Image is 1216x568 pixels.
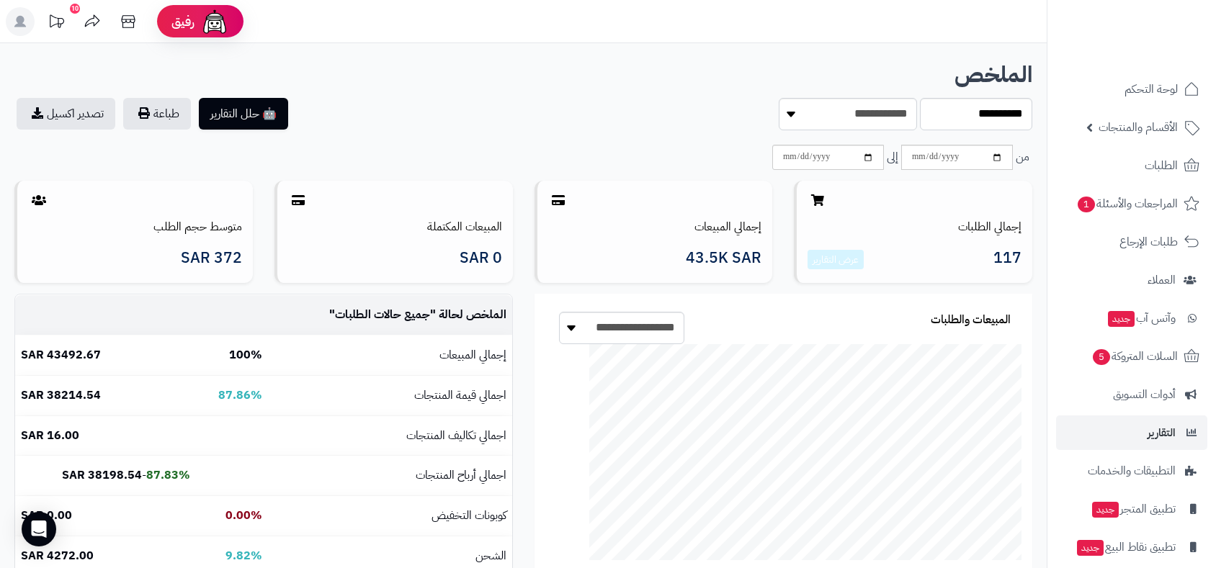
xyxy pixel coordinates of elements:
[931,314,1011,327] h3: المبيعات والطلبات
[1056,225,1207,259] a: طلبات الإرجاع
[1125,79,1178,99] span: لوحة التحكم
[1091,499,1176,519] span: تطبيق المتجر
[1091,346,1178,366] span: السلات المتروكة
[1088,461,1176,481] span: التطبيقات والخدمات
[1056,148,1207,183] a: الطلبات
[200,7,229,36] img: ai-face.png
[686,250,761,266] span: 43.5K SAR
[1113,384,1176,405] span: أدوات التسويق
[1145,155,1178,176] span: الطلبات
[268,335,512,375] td: إجمالي المبيعات
[1016,149,1029,166] span: من
[123,98,191,130] button: طباعة
[1099,117,1178,138] span: الأقسام والمنتجات
[225,547,262,564] b: 9.82%
[17,98,115,130] a: تصدير اكسيل
[1093,349,1110,365] span: 5
[22,512,56,546] div: Open Intercom Messenger
[268,496,512,536] td: كوبونات التخفيض
[268,456,512,495] td: اجمالي أرباح المنتجات
[229,346,262,364] b: 100%
[887,149,898,166] span: إلى
[813,252,859,267] a: عرض التقارير
[21,346,101,364] b: 43492.67 SAR
[1056,263,1207,297] a: العملاء
[955,58,1032,91] b: الملخص
[1078,197,1095,212] span: 1
[1056,415,1207,450] a: التقارير
[70,4,80,14] div: 10
[1056,492,1207,526] a: تطبيق المتجرجديد
[225,507,262,524] b: 0.00%
[268,376,512,415] td: اجمالي قيمة المنتجات
[1056,72,1207,107] a: لوحة التحكم
[1119,232,1178,252] span: طلبات الإرجاع
[21,427,79,444] b: 16.00 SAR
[21,387,101,404] b: 38214.54 SAR
[1107,308,1176,328] span: وآتس آب
[460,250,502,266] span: 0 SAR
[958,218,1021,235] a: إجمالي الطلبات
[1056,301,1207,335] a: وآتس آبجديد
[181,250,242,266] span: 372 SAR
[21,547,94,564] b: 4272.00 SAR
[1092,502,1119,518] span: جديد
[1056,186,1207,221] a: المراجعات والأسئلة1
[993,250,1021,270] span: 117
[146,466,190,484] b: 87.83%
[1076,537,1176,557] span: تطبيق نقاط البيع
[335,306,430,323] span: جميع حالات الطلبات
[199,98,288,130] button: 🤖 حلل التقارير
[153,218,242,235] a: متوسط حجم الطلب
[1056,339,1207,374] a: السلات المتروكة5
[1077,540,1104,556] span: جديد
[427,218,502,235] a: المبيعات المكتملة
[1056,530,1207,564] a: تطبيق نقاط البيعجديد
[1108,311,1135,327] span: جديد
[1076,194,1178,214] span: المراجعات والأسئلة
[1056,377,1207,412] a: أدوات التسويق
[268,416,512,456] td: اجمالي تكاليف المنتجات
[268,295,512,335] td: الملخص لحالة " "
[218,387,262,404] b: 87.86%
[694,218,761,235] a: إجمالي المبيعات
[1148,423,1176,443] span: التقارير
[171,13,195,30] span: رفيق
[38,7,74,40] a: تحديثات المنصة
[21,507,72,524] b: 0.00 SAR
[1148,270,1176,290] span: العملاء
[62,466,142,484] b: 38198.54 SAR
[1056,454,1207,488] a: التطبيقات والخدمات
[15,456,196,495] td: -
